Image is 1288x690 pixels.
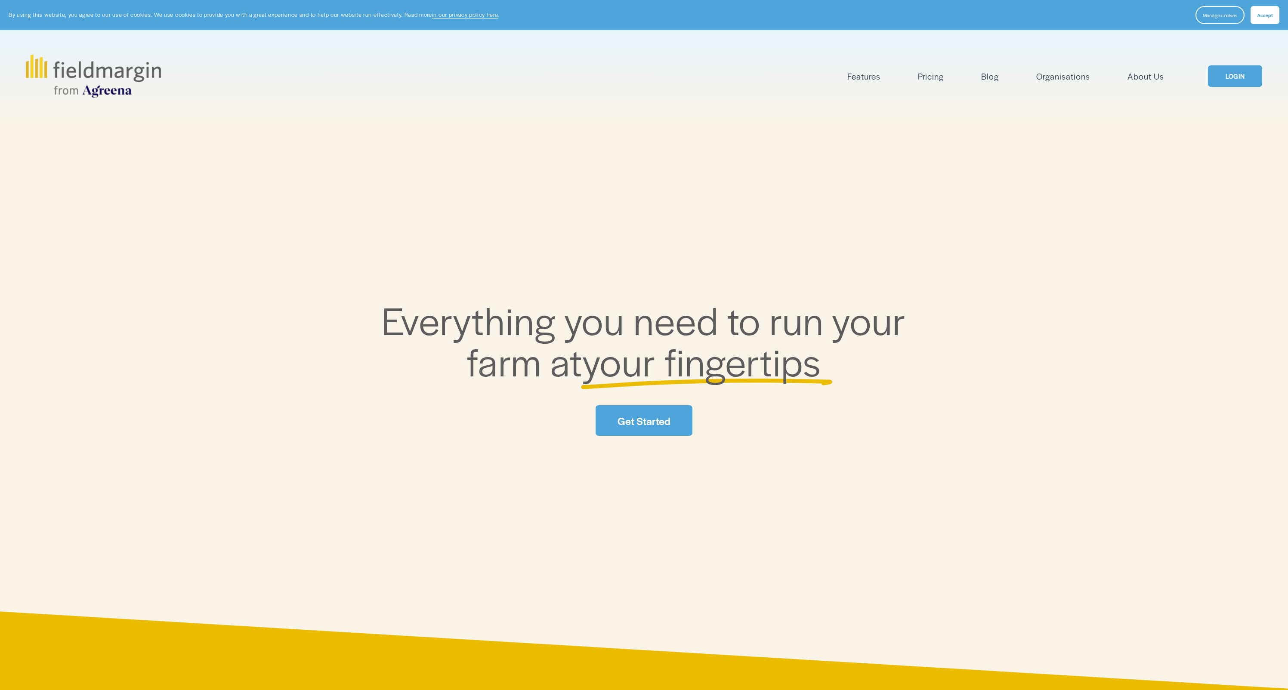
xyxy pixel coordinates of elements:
button: Manage cookies [1195,6,1245,24]
button: Accept [1251,6,1279,24]
a: in our privacy policy here [432,11,498,18]
a: Pricing [918,69,944,83]
span: Everything you need to run your farm at [382,293,915,388]
img: fieldmargin.com [26,55,161,98]
a: About Us [1127,69,1164,83]
p: By using this website, you agree to our use of cookies. We use cookies to provide you with a grea... [9,11,500,19]
a: Blog [981,69,999,83]
a: Organisations [1036,69,1090,83]
span: your fingertips [582,334,821,388]
span: Manage cookies [1203,12,1237,18]
a: folder dropdown [847,69,880,83]
a: Get Started [596,405,692,436]
span: Accept [1257,12,1273,18]
a: LOGIN [1208,65,1262,87]
span: Features [847,70,880,83]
